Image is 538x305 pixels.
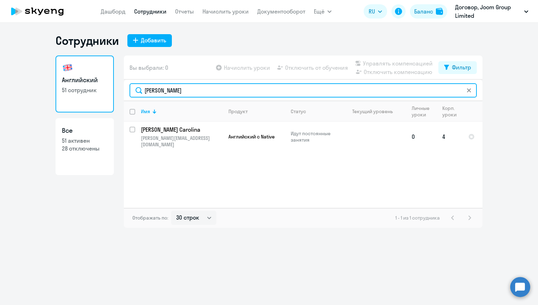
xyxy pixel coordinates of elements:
span: RU [369,7,375,16]
div: Добавить [141,36,166,44]
button: Добавить [127,34,172,47]
div: Имя [141,108,150,115]
div: Продукт [228,108,248,115]
div: Продукт [228,108,285,115]
button: RU [364,4,387,19]
p: [PERSON_NAME][EMAIL_ADDRESS][DOMAIN_NAME] [141,135,222,148]
img: balance [436,8,443,15]
div: Статус [291,108,339,115]
td: 0 [406,122,437,152]
div: Корп. уроки [442,105,462,118]
a: [PERSON_NAME] Carolina [141,126,222,133]
span: Ещё [314,7,325,16]
div: Текущий уровень [352,108,393,115]
p: 51 сотрудник [62,86,107,94]
p: Договор, Joom Group Limited [455,3,521,20]
p: 28 отключены [62,144,107,152]
span: Отображать по: [132,215,168,221]
a: Английский51 сотрудник [56,56,114,112]
p: [PERSON_NAME] Carolina [141,126,221,133]
input: Поиск по имени, email, продукту или статусу [130,83,477,98]
button: Фильтр [438,61,477,74]
span: 1 - 1 из 1 сотрудника [395,215,440,221]
h1: Сотрудники [56,33,119,48]
div: Личные уроки [412,105,430,118]
span: Английский с Native [228,133,275,140]
div: Корп. уроки [442,105,457,118]
a: Дашборд [101,8,126,15]
h3: Все [62,126,107,135]
a: Начислить уроки [202,8,249,15]
a: Сотрудники [134,8,167,15]
h3: Английский [62,75,107,85]
a: Отчеты [175,8,194,15]
td: 4 [437,122,463,152]
p: Идут постоянные занятия [291,130,339,143]
div: Личные уроки [412,105,436,118]
div: Статус [291,108,306,115]
p: 51 активен [62,137,107,144]
button: Договор, Joom Group Limited [452,3,532,20]
button: Ещё [314,4,332,19]
img: english [62,62,73,73]
a: Документооборот [257,8,305,15]
div: Имя [141,108,222,115]
span: Вы выбрали: 0 [130,63,168,72]
button: Балансbalance [410,4,447,19]
div: Текущий уровень [346,108,406,115]
a: Все51 активен28 отключены [56,118,114,175]
div: Фильтр [452,63,471,72]
div: Баланс [414,7,433,16]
